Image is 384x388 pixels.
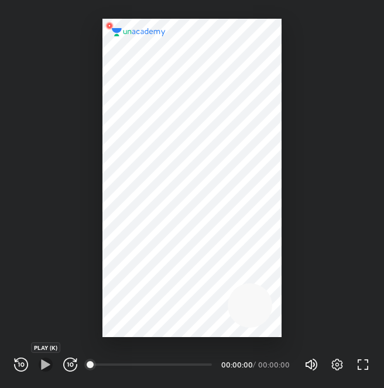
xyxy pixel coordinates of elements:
[102,19,116,33] img: wMgqJGBwKWe8AAAAABJRU5ErkJggg==
[31,342,60,353] div: PLAY (K)
[258,361,290,368] div: 00:00:00
[112,28,166,36] img: logo.2a7e12a2.svg
[253,361,256,368] div: /
[221,361,251,368] div: 00:00:00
